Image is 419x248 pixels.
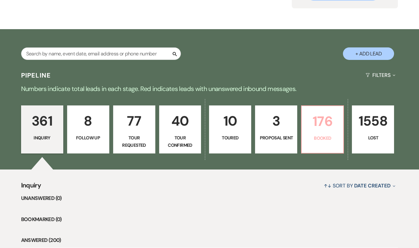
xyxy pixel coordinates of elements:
a: 176Booked [301,105,344,153]
p: 40 [163,110,197,132]
p: Proposal Sent [259,134,293,141]
p: 77 [117,110,151,132]
a: 10Toured [209,105,251,153]
li: Bookmarked (0) [21,215,398,224]
a: 77Tour Requested [113,105,155,153]
p: 176 [306,111,339,132]
p: 361 [25,110,59,132]
li: Answered (200) [21,236,398,244]
p: Follow Up [71,134,105,141]
li: Unanswered (0) [21,194,398,203]
p: 3 [259,110,293,132]
a: 3Proposal Sent [255,105,297,153]
p: Inquiry [25,134,59,141]
span: Date Created [354,182,390,189]
h3: Pipeline [21,71,51,80]
a: 40Tour Confirmed [159,105,201,153]
button: Filters [363,67,398,84]
p: Booked [306,135,339,142]
p: 1558 [356,110,390,132]
a: 361Inquiry [21,105,63,153]
p: Tour Requested [117,134,151,149]
button: Sort By Date Created [321,177,398,194]
button: + Add Lead [343,47,394,60]
a: 1558Lost [352,105,394,153]
p: 8 [71,110,105,132]
p: 10 [213,110,247,132]
span: ↑↓ [324,182,331,189]
a: 8Follow Up [67,105,109,153]
p: Tour Confirmed [163,134,197,149]
span: Inquiry [21,180,41,194]
p: Toured [213,134,247,141]
input: Search by name, event date, email address or phone number [21,47,181,60]
p: Lost [356,134,390,141]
